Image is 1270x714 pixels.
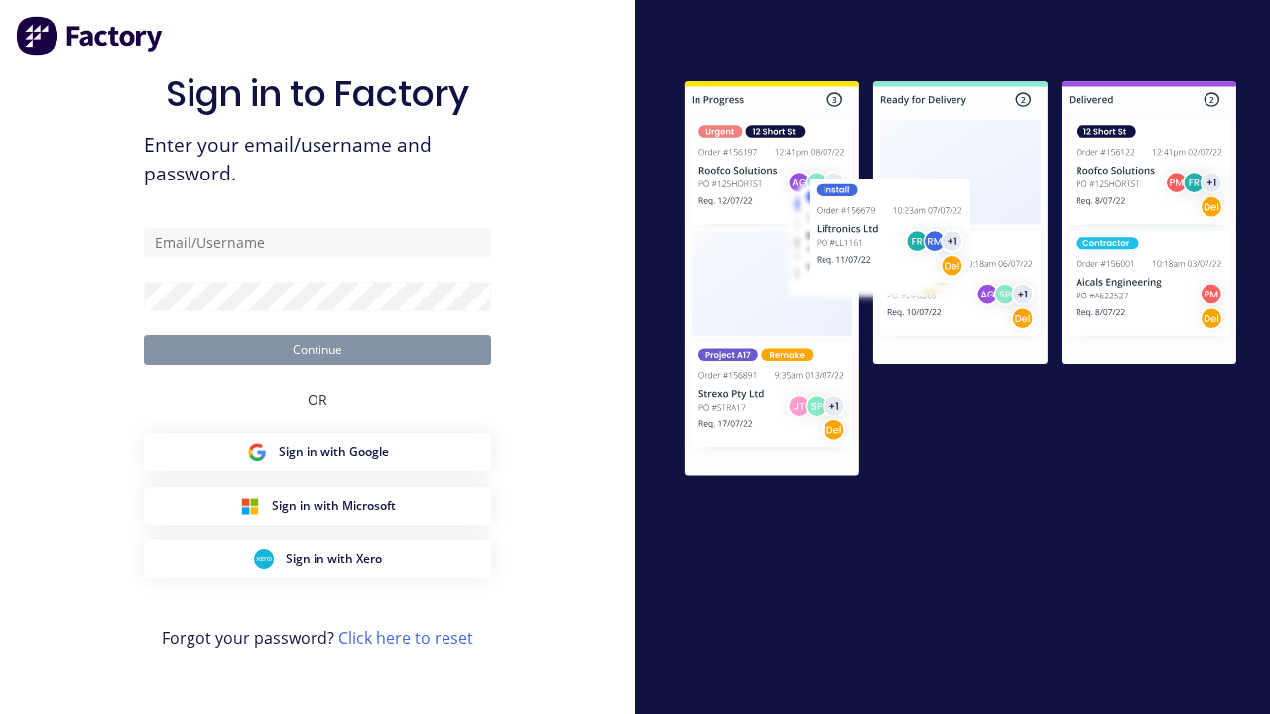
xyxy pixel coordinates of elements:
span: Sign in with Microsoft [272,497,396,515]
button: Google Sign inSign in with Google [144,433,491,471]
a: Click here to reset [338,627,473,649]
img: Factory [16,16,165,56]
button: Xero Sign inSign in with Xero [144,540,491,578]
span: Forgot your password? [162,626,473,650]
img: Google Sign in [247,442,267,462]
input: Email/Username [144,228,491,258]
span: Sign in with Google [279,443,389,461]
img: Microsoft Sign in [240,496,260,516]
button: Continue [144,335,491,365]
span: Sign in with Xero [286,550,382,568]
img: Sign in [651,51,1270,512]
div: OR [308,365,327,433]
button: Microsoft Sign inSign in with Microsoft [144,487,491,525]
img: Xero Sign in [254,549,274,569]
h1: Sign in to Factory [166,72,469,115]
span: Enter your email/username and password. [144,131,491,188]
